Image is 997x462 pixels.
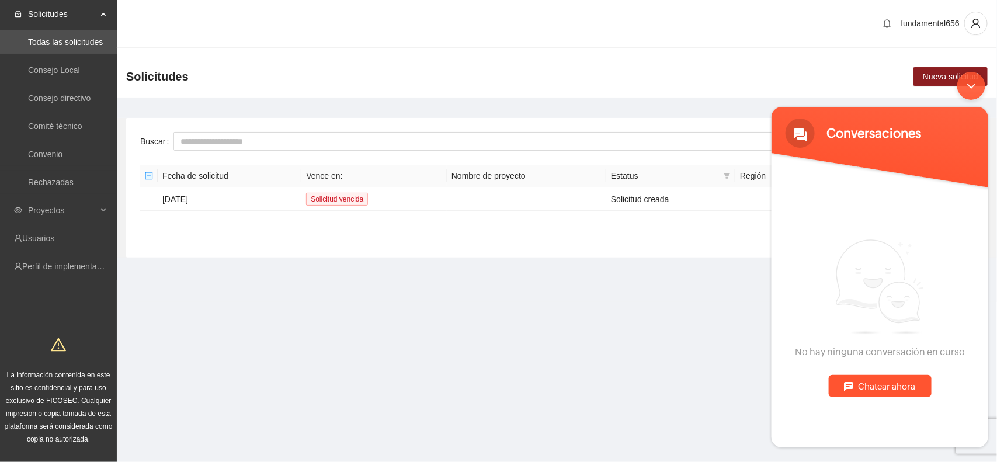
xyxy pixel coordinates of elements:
th: Vence en: [301,165,447,187]
a: Consejo directivo [28,93,91,103]
span: Proyectos [28,199,97,222]
a: Rechazadas [28,178,74,187]
a: Convenio [28,150,62,159]
td: Solicitud creada [606,187,735,211]
a: Usuarios [22,234,54,243]
label: Buscar [140,132,173,151]
span: Región [740,169,809,182]
a: Perfil de implementadora [22,262,113,271]
span: Solicitud vencida [306,193,368,206]
span: bell [878,19,896,28]
span: Solicitudes [126,67,189,86]
button: bell [878,14,897,33]
a: Consejo Local [28,65,80,75]
span: eye [14,206,22,214]
td: [DATE] [158,187,301,211]
iframe: SalesIQ Chatwindow [766,66,994,453]
span: fundamental656 [901,19,960,28]
span: warning [51,337,66,352]
span: filter [721,167,733,185]
span: filter [724,172,731,179]
a: Comité técnico [28,121,82,131]
button: user [964,12,988,35]
span: Solicitudes [28,2,97,26]
span: Estatus [611,169,719,182]
span: La información contenida en este sitio es confidencial y para uso exclusivo de FICOSEC. Cualquier... [5,371,113,443]
span: user [965,18,987,29]
a: Todas las solicitudes [28,37,103,47]
th: Nombre de proyecto [447,165,606,187]
span: inbox [14,10,22,18]
span: minus-square [145,172,153,180]
th: Fecha de solicitud [158,165,301,187]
